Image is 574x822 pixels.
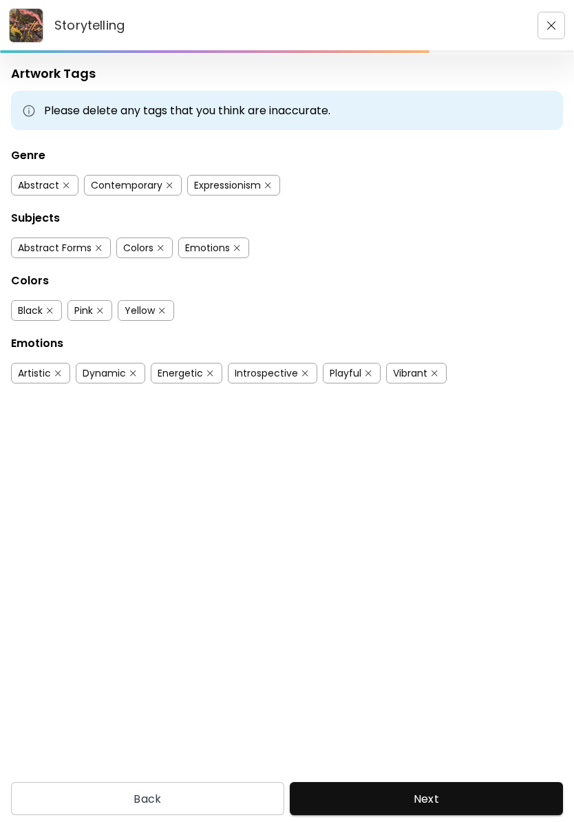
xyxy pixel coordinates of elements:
button: delete [164,180,175,191]
div: Introspective [235,366,298,380]
div: Emotions [185,241,230,255]
div: Emotions [11,335,563,352]
div: Genre [11,147,563,164]
div: Black [18,304,43,317]
img: delete [158,245,164,251]
img: delete [365,370,372,377]
img: delete [96,245,102,251]
div: Please delete any tags that you think are inaccurate. [11,91,563,130]
img: delete [130,370,136,377]
div: Expressionism [194,178,261,192]
img: delete [55,370,61,377]
button: delete [205,368,215,379]
button: delete [94,243,104,253]
img: delete [63,182,70,189]
button: delete [263,180,273,191]
button: delete [157,306,167,316]
div: Artistic [18,366,51,380]
div: Energetic [158,366,203,380]
button: delete [156,243,166,253]
div: Colors [11,272,563,289]
div: Yellow [125,304,155,317]
div: Playful [330,366,361,380]
div: Pink [74,304,93,317]
button: delete [232,243,242,253]
img: delete [265,182,271,189]
h5: Artwork Tags [11,65,96,83]
img: delete [207,370,213,377]
div: Abstract [18,178,59,192]
div: Subjects [11,209,563,226]
img: delete [47,308,53,314]
button: delete [61,180,72,191]
button: delete [300,368,310,379]
button: delete [53,368,63,379]
img: delete [302,370,308,377]
div: Abstract Forms [18,241,92,255]
img: delete [167,182,173,189]
div: Colors [123,241,153,255]
button: delete [429,368,440,379]
img: delete [234,245,240,251]
img: info [22,104,36,118]
div: Dynamic [83,366,126,380]
img: delete [432,370,438,377]
img: delete [159,308,165,314]
button: delete [363,368,374,379]
div: Contemporary [91,178,162,192]
button: delete [128,368,138,379]
button: delete [45,306,55,316]
div: Vibrant [393,366,427,380]
img: delete [97,308,103,314]
button: delete [95,306,105,316]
